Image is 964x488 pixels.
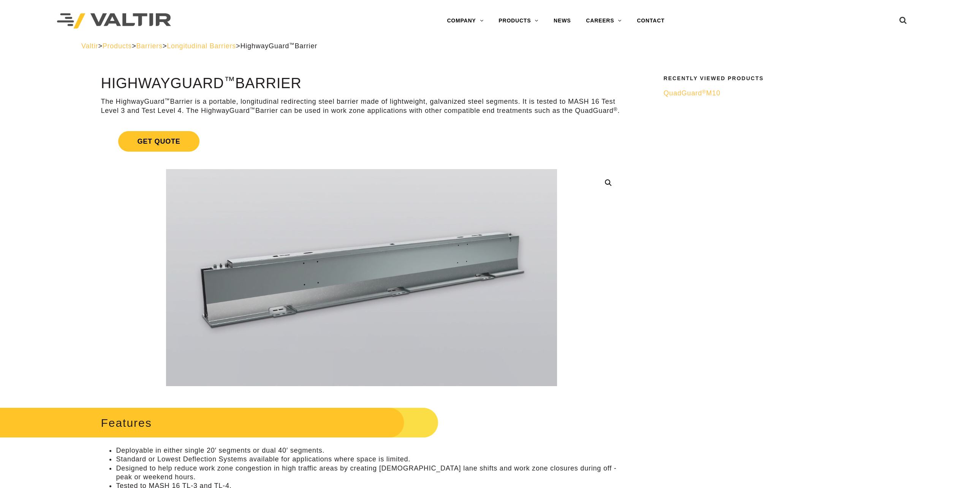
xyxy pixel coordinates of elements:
[224,74,235,87] sup: ™
[81,42,98,50] a: Valtir
[546,13,578,29] a: NEWS
[439,13,491,29] a: COMPANY
[614,106,618,112] sup: ®
[101,76,622,92] h1: HighwayGuard Barrier
[136,42,162,50] a: Barriers
[116,455,622,464] li: Standard or Lowest Deflection Systems available for applications where space is limited.
[101,97,622,115] p: The HighwayGuard Barrier is a portable, longitudinal redirecting steel barrier made of lightweigh...
[491,13,546,29] a: PRODUCTS
[629,13,672,29] a: CONTACT
[116,464,622,482] li: Designed to help reduce work zone congestion in high traffic areas by creating [DEMOGRAPHIC_DATA]...
[289,42,294,48] sup: ™
[663,76,878,81] h2: Recently Viewed Products
[578,13,629,29] a: CAREERS
[165,97,170,103] sup: ™
[702,89,706,95] sup: ®
[240,42,317,50] span: HighwayGuard Barrier
[167,42,236,50] a: Longitudinal Barriers
[663,89,720,97] span: QuadGuard M10
[81,42,883,51] div: > > > >
[663,89,878,98] a: QuadGuard®M10
[250,106,255,112] sup: ™
[57,13,171,29] img: Valtir
[118,131,199,152] span: Get Quote
[116,446,622,455] li: Deployable in either single 20′ segments or dual 40′ segments.
[103,42,132,50] a: Products
[101,122,622,161] a: Get Quote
